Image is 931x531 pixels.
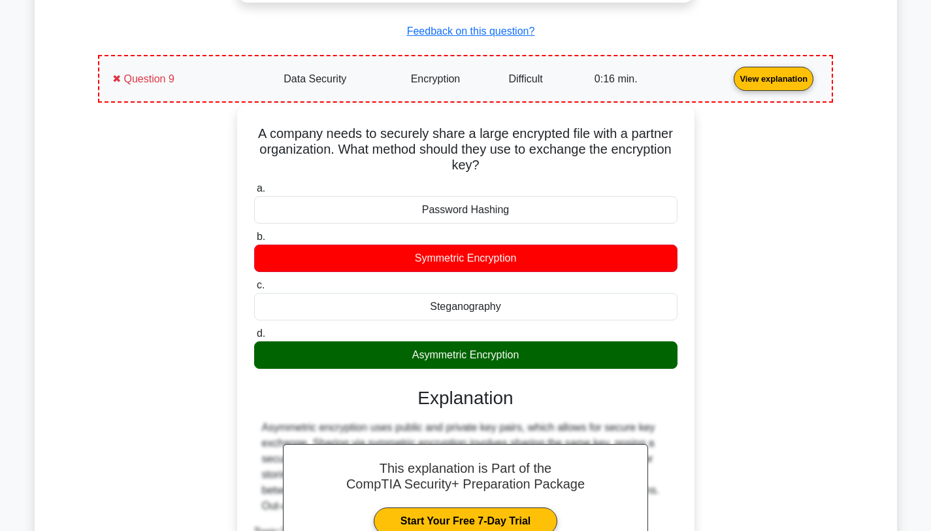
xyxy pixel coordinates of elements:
[257,231,265,242] span: b.
[257,328,265,339] span: d.
[407,26,535,37] a: Feedback on this question?
[728,73,819,84] a: View explanation
[254,245,678,272] div: Symmetric Encryption
[262,420,670,514] div: Asymmetric encryption uses public and private key pairs, which allows for secure key exchange. Sh...
[254,196,678,224] div: Password Hashing
[254,341,678,369] div: Asymmetric Encryption
[253,126,679,173] h5: A company needs to securely share a large encrypted file with a partner organization. What method...
[257,182,265,194] span: a.
[262,387,670,409] h3: Explanation
[257,279,265,290] span: c.
[254,293,678,320] div: Steganography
